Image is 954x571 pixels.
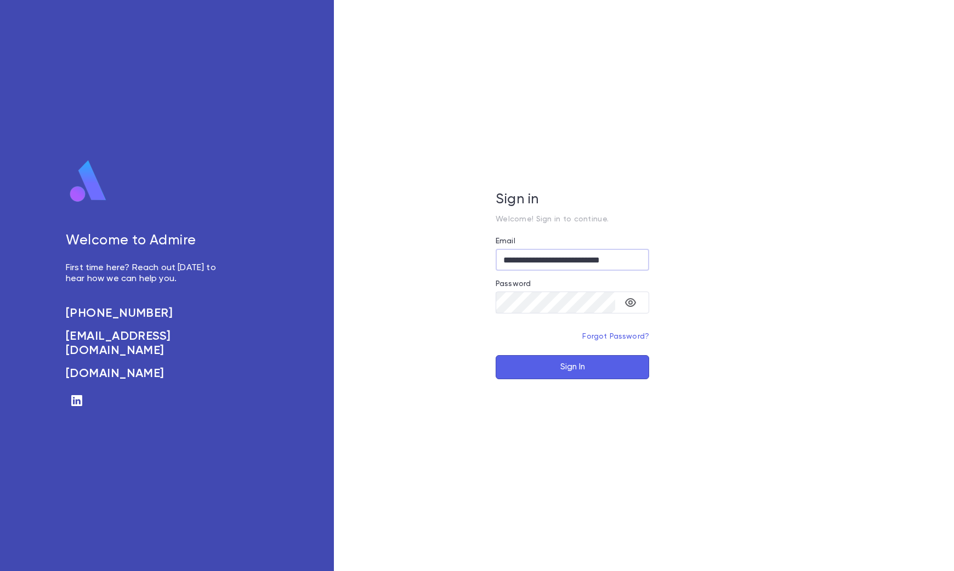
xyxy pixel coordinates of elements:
img: logo [66,159,111,203]
button: toggle password visibility [620,292,641,313]
a: Forgot Password? [582,333,649,340]
button: Sign In [496,355,649,379]
a: [DOMAIN_NAME] [66,367,228,381]
a: [PHONE_NUMBER] [66,306,228,321]
label: Email [496,237,515,245]
p: First time here? Reach out [DATE] to hear how we can help you. [66,262,228,284]
label: Password [496,279,531,288]
p: Welcome! Sign in to continue. [496,215,649,224]
h5: Welcome to Admire [66,233,228,249]
a: [EMAIL_ADDRESS][DOMAIN_NAME] [66,329,228,358]
h5: Sign in [496,192,649,208]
